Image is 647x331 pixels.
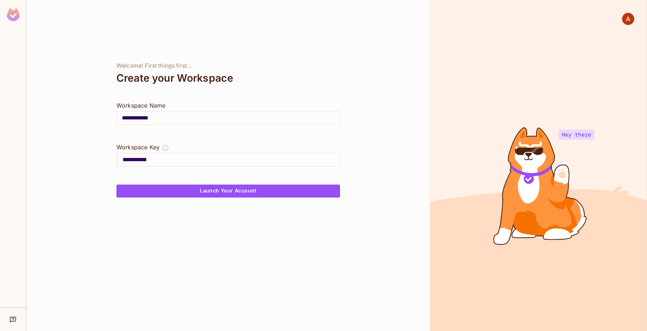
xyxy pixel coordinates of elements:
div: Workspace Key [116,143,160,151]
button: Launch Your Account [116,185,340,198]
div: Create your Workspace [116,69,340,87]
div: Workspace Name [116,101,340,110]
img: AMA Tech [622,13,634,25]
div: Help & Updates [5,312,21,327]
button: The Workspace Key is unique, and serves as the identifier of your workspace. [162,143,169,153]
img: SReyMgAAAABJRU5ErkJggg== [7,8,20,21]
div: Welcome! First things first... [116,62,340,69]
